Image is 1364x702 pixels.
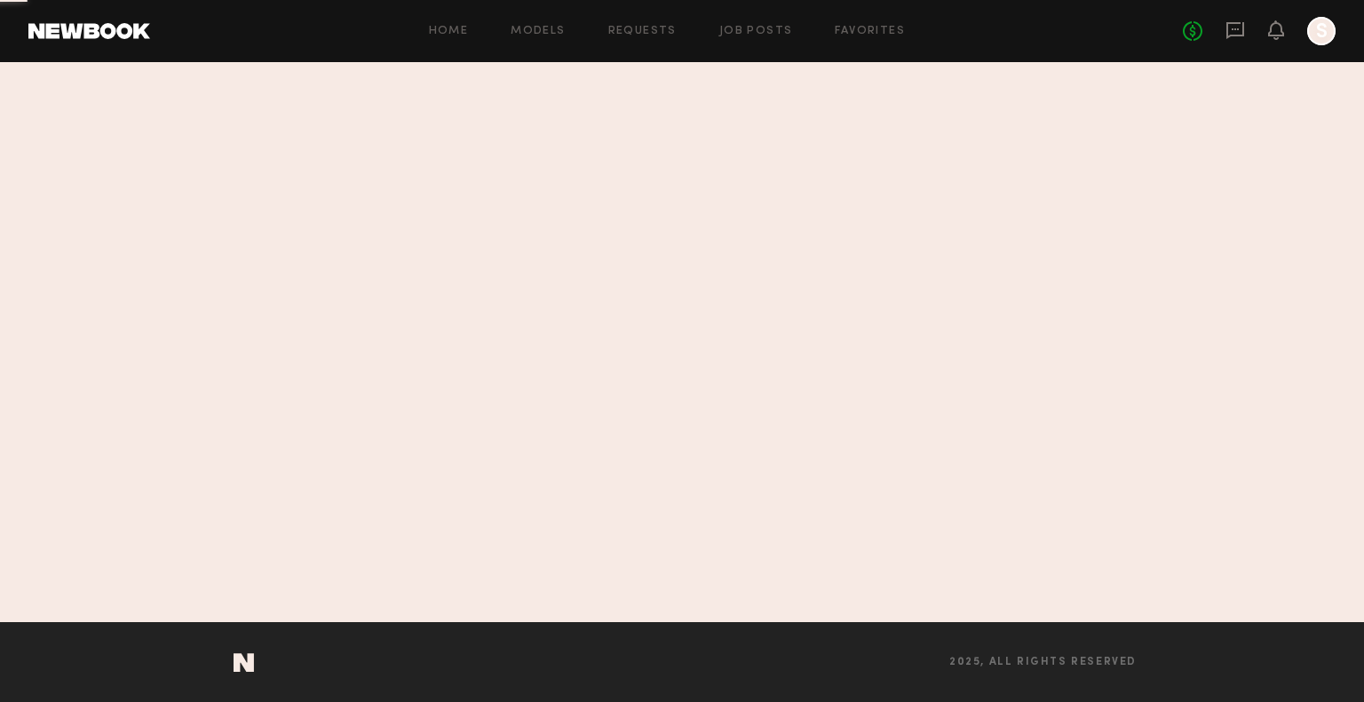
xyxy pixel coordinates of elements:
[949,657,1137,668] span: 2025, all rights reserved
[719,26,793,37] a: Job Posts
[511,26,565,37] a: Models
[429,26,469,37] a: Home
[608,26,677,37] a: Requests
[835,26,905,37] a: Favorites
[1307,17,1336,45] a: S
